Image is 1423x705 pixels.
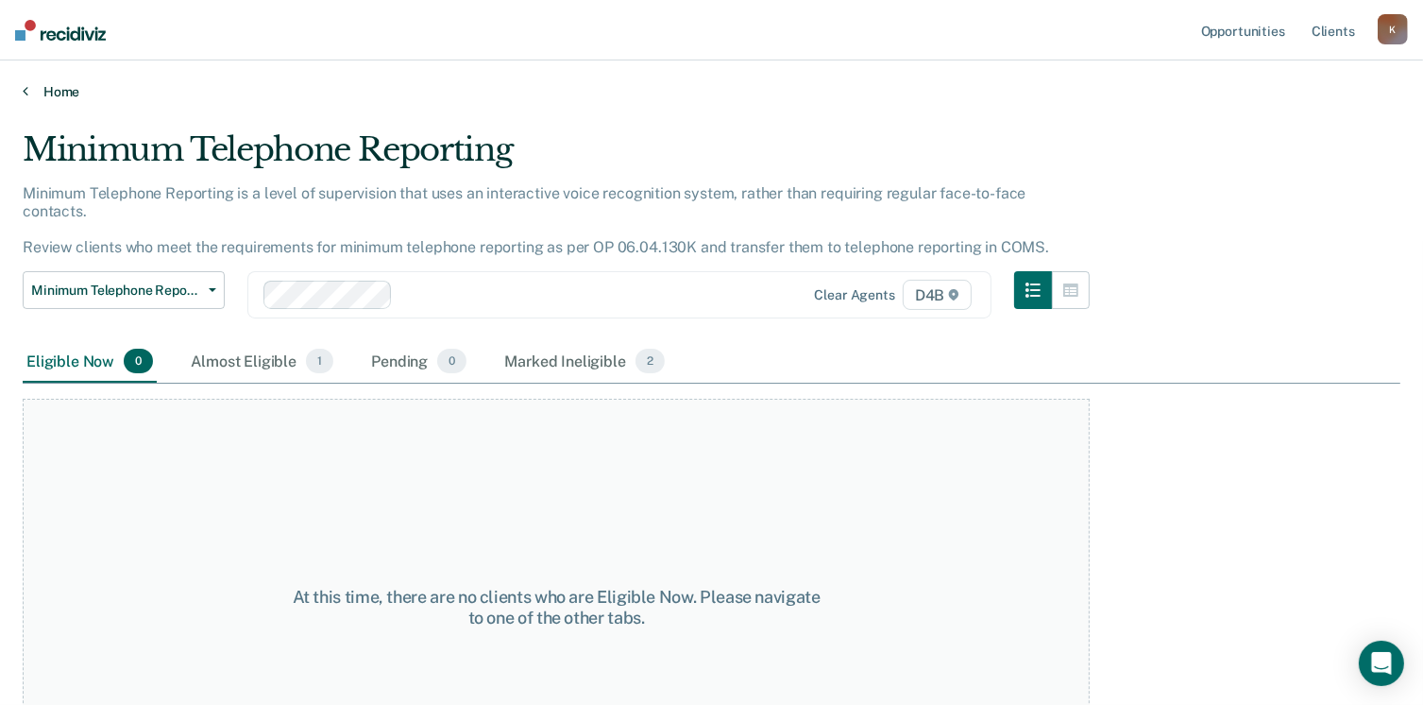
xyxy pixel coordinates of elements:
[306,349,333,373] span: 1
[903,280,972,310] span: D4B
[1378,14,1408,44] button: K
[15,20,106,41] img: Recidiviz
[23,271,225,309] button: Minimum Telephone Reporting
[23,184,1049,257] p: Minimum Telephone Reporting is a level of supervision that uses an interactive voice recognition ...
[124,349,153,373] span: 0
[815,287,895,303] div: Clear agents
[367,341,470,383] div: Pending0
[1359,641,1404,686] div: Open Intercom Messenger
[31,283,201,299] span: Minimum Telephone Reporting
[23,130,1090,184] div: Minimum Telephone Reporting
[635,349,665,373] span: 2
[23,341,157,383] div: Eligible Now0
[187,341,337,383] div: Almost Eligible1
[437,349,466,373] span: 0
[23,83,1400,100] a: Home
[290,587,822,628] div: At this time, there are no clients who are Eligible Now. Please navigate to one of the other tabs.
[500,341,669,383] div: Marked Ineligible2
